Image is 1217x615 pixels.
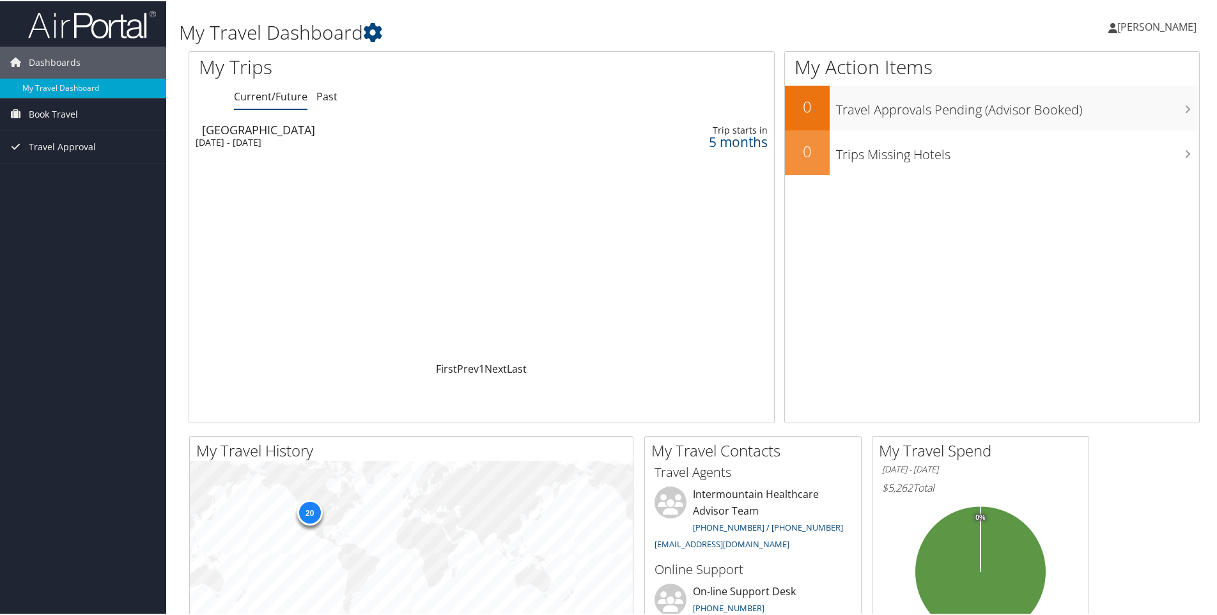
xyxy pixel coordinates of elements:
h3: Travel Approvals Pending (Advisor Booked) [836,93,1199,118]
a: Last [507,361,527,375]
a: 1 [479,361,484,375]
h2: My Travel History [196,439,633,460]
h3: Travel Agents [655,462,851,480]
a: First [436,361,457,375]
h1: My Trips [199,52,521,79]
a: Current/Future [234,88,307,102]
a: 0Travel Approvals Pending (Advisor Booked) [785,84,1199,129]
div: 20 [297,499,322,524]
h2: My Travel Spend [879,439,1089,460]
div: [DATE] - [DATE] [196,136,546,147]
span: Travel Approval [29,130,96,162]
span: Dashboards [29,45,81,77]
h6: [DATE] - [DATE] [882,462,1079,474]
div: Trip starts in [623,123,768,135]
a: [PERSON_NAME] [1108,6,1209,45]
h2: 0 [785,95,830,116]
h3: Trips Missing Hotels [836,138,1199,162]
h2: My Travel Contacts [651,439,861,460]
h3: Online Support [655,559,851,577]
a: Next [484,361,507,375]
a: [EMAIL_ADDRESS][DOMAIN_NAME] [655,537,789,549]
img: airportal-logo.png [28,8,156,38]
span: [PERSON_NAME] [1117,19,1197,33]
div: 5 months [623,135,768,146]
h6: Total [882,479,1079,494]
a: [PHONE_NUMBER] [693,601,764,612]
a: Prev [457,361,479,375]
a: 0Trips Missing Hotels [785,129,1199,174]
div: [GEOGRAPHIC_DATA] [202,123,552,134]
span: Book Travel [29,97,78,129]
a: Past [316,88,337,102]
a: [PHONE_NUMBER] / [PHONE_NUMBER] [693,520,843,532]
li: Intermountain Healthcare Advisor Team [648,485,858,554]
h1: My Action Items [785,52,1199,79]
span: $5,262 [882,479,913,494]
h2: 0 [785,139,830,161]
tspan: 0% [975,513,986,520]
h1: My Travel Dashboard [179,18,866,45]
